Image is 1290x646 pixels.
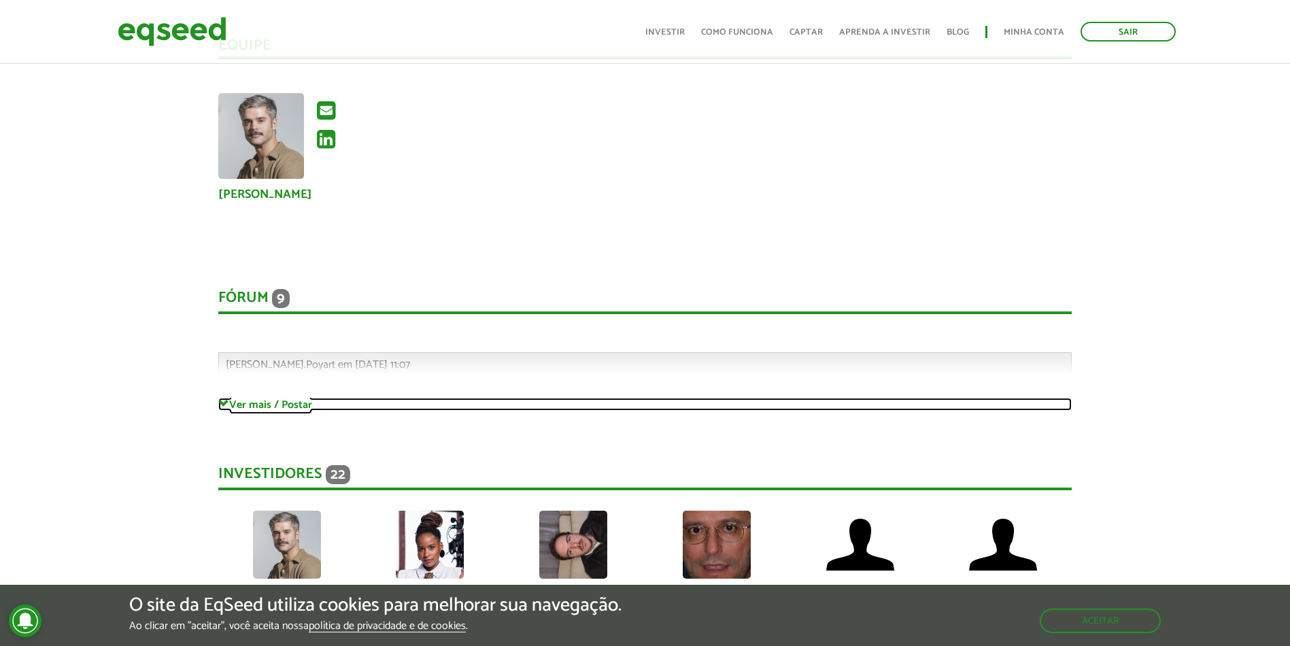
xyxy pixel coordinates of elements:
[645,28,685,37] a: Investir
[396,511,464,579] img: picture-90970-1668946421.jpg
[701,28,773,37] a: Como funciona
[129,595,622,616] h5: O site da EqSeed utiliza cookies para melhorar sua navegação.
[218,398,1072,411] a: Ver mais / Postar
[218,93,304,179] a: Ver perfil do usuário.
[309,621,466,632] a: política de privacidade e de cookies
[129,619,622,632] p: Ao clicar em "aceitar", você aceita nossa .
[218,289,1072,314] div: Fórum
[826,511,894,579] img: default-user.png
[969,511,1037,579] img: default-user.png
[218,465,1072,490] div: Investidores
[326,465,350,484] span: 22
[253,511,321,579] img: picture-123564-1758224931.png
[118,14,226,50] img: EqSeed
[839,28,930,37] a: Aprenda a investir
[947,28,969,37] a: Blog
[539,511,607,579] img: picture-127619-1750805258.jpg
[1004,28,1064,37] a: Minha conta
[218,188,312,201] a: [PERSON_NAME]
[218,93,304,179] img: Foto de Gentil Nascimento
[790,28,823,37] a: Captar
[1081,22,1176,41] a: Sair
[272,289,290,308] span: 9
[226,356,410,374] span: [PERSON_NAME].Poyart em [DATE] 11:07
[683,511,751,579] img: picture-39754-1478397420.jpg
[1040,609,1161,633] button: Aceitar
